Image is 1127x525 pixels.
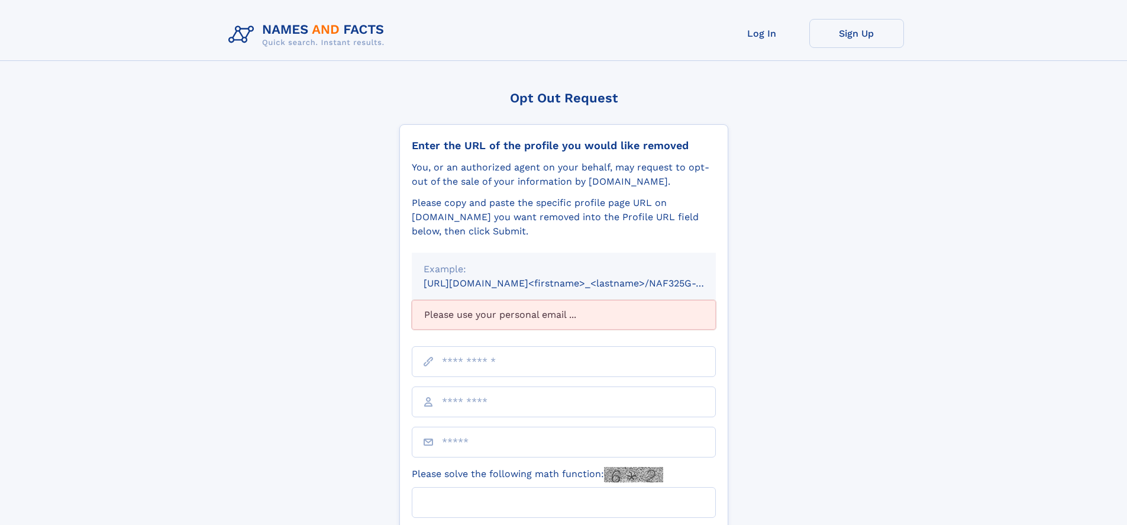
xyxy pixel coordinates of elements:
div: Please copy and paste the specific profile page URL on [DOMAIN_NAME] you want removed into the Pr... [412,196,716,239]
small: [URL][DOMAIN_NAME]<firstname>_<lastname>/NAF325G-xxxxxxxx [424,278,738,289]
label: Please solve the following math function: [412,467,663,482]
div: Example: [424,262,704,276]
div: Please use your personal email ... [412,300,716,330]
img: Logo Names and Facts [224,19,394,51]
a: Sign Up [809,19,904,48]
div: You, or an authorized agent on your behalf, may request to opt-out of the sale of your informatio... [412,160,716,189]
div: Opt Out Request [399,91,728,105]
a: Log In [715,19,809,48]
div: Enter the URL of the profile you would like removed [412,139,716,152]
